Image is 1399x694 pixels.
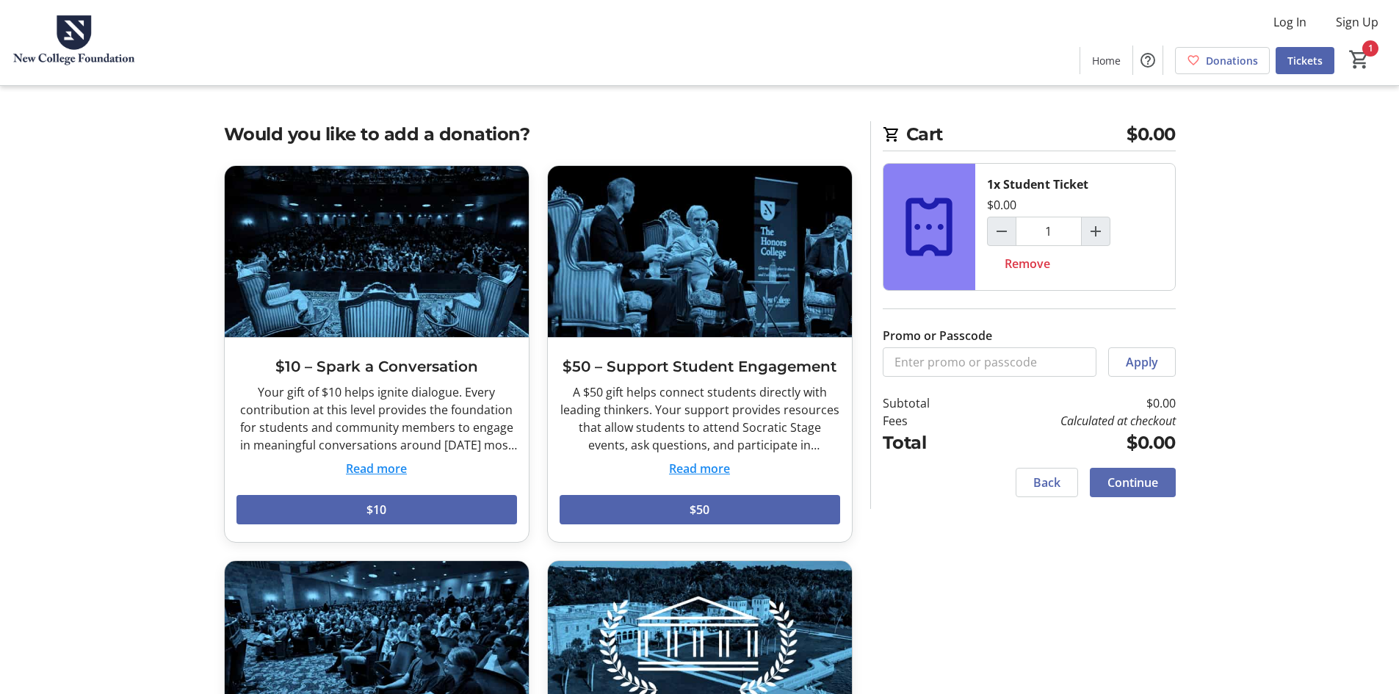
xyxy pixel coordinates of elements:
button: Remove [987,249,1068,278]
button: Sign Up [1324,10,1390,34]
span: Log In [1273,13,1306,31]
a: Tickets [1276,47,1334,74]
button: Read more [669,460,730,477]
div: Your gift of $10 helps ignite dialogue. Every contribution at this level provides the foundation ... [236,383,517,454]
button: Increment by one [1082,217,1110,245]
td: Fees [883,412,968,430]
img: $50 – Support Student Engagement [548,166,852,337]
h3: $10 – Spark a Conversation [236,355,517,377]
button: Read more [346,460,407,477]
button: Back [1016,468,1078,497]
div: 1x Student Ticket [987,176,1088,193]
span: $0.00 [1127,121,1176,148]
span: $10 [366,501,386,518]
button: Apply [1108,347,1176,377]
button: Decrement by one [988,217,1016,245]
button: $50 [560,495,840,524]
td: Subtotal [883,394,968,412]
span: Sign Up [1336,13,1378,31]
a: Donations [1175,47,1270,74]
button: Continue [1090,468,1176,497]
input: Enter promo or passcode [883,347,1096,377]
button: Cart [1346,46,1373,73]
button: $10 [236,495,517,524]
span: Tickets [1287,53,1323,68]
span: Back [1033,474,1060,491]
span: Home [1092,53,1121,68]
img: $10 – Spark a Conversation [225,166,529,337]
span: $50 [690,501,709,518]
div: $0.00 [987,196,1016,214]
td: $0.00 [967,430,1175,456]
span: Apply [1126,353,1158,371]
td: Calculated at checkout [967,412,1175,430]
span: Donations [1206,53,1258,68]
h2: Would you like to add a donation? [224,121,853,148]
h3: $50 – Support Student Engagement [560,355,840,377]
div: A $50 gift helps connect students directly with leading thinkers. Your support provides resources... [560,383,840,454]
span: Continue [1107,474,1158,491]
td: $0.00 [967,394,1175,412]
img: New College Foundation's Logo [9,6,140,79]
button: Help [1133,46,1163,75]
td: Total [883,430,968,456]
button: Log In [1262,10,1318,34]
span: Remove [1005,255,1050,272]
h2: Cart [883,121,1176,151]
input: Student Ticket Quantity [1016,217,1082,246]
label: Promo or Passcode [883,327,992,344]
a: Home [1080,47,1132,74]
